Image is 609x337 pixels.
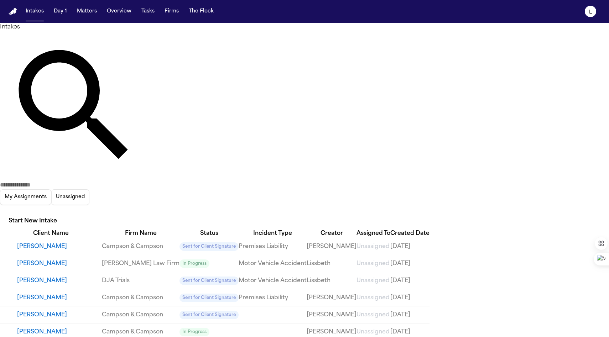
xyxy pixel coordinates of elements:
[390,242,430,251] a: View details for Lashawn Scott
[356,329,390,335] span: Unassigned
[356,312,390,318] span: Unassigned
[17,328,102,336] button: View details for Rodney Simpson
[390,229,430,238] div: Created Date
[179,327,239,336] a: View details for Rodney Simpson
[139,5,157,18] button: Tasks
[307,229,356,238] div: Creator
[9,8,17,15] a: Home
[390,277,430,285] a: View details for Fernando Silva
[179,259,209,268] span: In Progress
[307,259,356,268] a: View details for Amanda Medrano
[307,277,356,285] a: View details for Fernando Silva
[356,261,390,267] span: Unassigned
[356,244,390,249] span: Unassigned
[104,5,134,18] button: Overview
[51,5,70,18] button: Day 1
[17,242,102,251] button: View details for Lashawn Scott
[239,242,307,251] a: View details for Lashawn Scott
[239,259,307,268] a: View details for Amanda Medrano
[179,259,239,268] a: View details for Amanda Medrano
[17,277,102,285] button: View details for Fernando Silva
[102,277,179,285] a: View details for Fernando Silva
[179,294,239,302] span: Sent for Client Signature
[179,242,239,251] a: View details for Lashawn Scott
[356,295,390,301] span: Unassigned
[102,259,179,268] a: View details for Amanda Medrano
[9,8,17,15] img: Finch Logo
[179,242,239,251] span: Sent for Client Signature
[23,5,47,18] button: Intakes
[390,294,430,302] a: View details for Bonita Atkinson
[356,294,390,302] a: View details for Bonita Atkinson
[179,293,239,302] a: View details for Bonita Atkinson
[356,328,390,336] a: View details for Rodney Simpson
[239,277,307,285] a: View details for Fernando Silva
[239,294,307,302] a: View details for Bonita Atkinson
[239,229,307,238] div: Incident Type
[307,311,356,319] a: View details for Patrick McAuliffe
[179,311,239,319] span: Sent for Client Signature
[179,276,239,285] a: View details for Fernando Silva
[356,278,390,284] span: Unassigned
[51,189,89,205] button: Unassigned
[186,5,217,18] button: The Flock
[17,294,102,302] button: View details for Bonita Atkinson
[307,294,356,302] a: View details for Bonita Atkinson
[179,229,239,238] div: Status
[179,310,239,319] a: View details for Patrick McAuliffe
[307,328,356,336] a: View details for Rodney Simpson
[390,311,430,319] a: View details for Patrick McAuliffe
[179,277,239,285] span: Sent for Client Signature
[390,328,430,336] a: View details for Rodney Simpson
[356,229,390,238] div: Assigned To
[307,242,356,251] a: View details for Lashawn Scott
[162,5,182,18] button: Firms
[102,311,179,319] a: View details for Patrick McAuliffe
[102,229,179,238] div: Firm Name
[356,277,390,285] a: View details for Fernando Silva
[390,259,430,268] a: View details for Amanda Medrano
[102,294,179,302] a: View details for Bonita Atkinson
[17,259,102,268] button: View details for Amanda Medrano
[179,328,209,336] span: In Progress
[102,328,179,336] a: View details for Rodney Simpson
[356,311,390,319] a: View details for Patrick McAuliffe
[102,242,179,251] a: View details for Lashawn Scott
[356,242,390,251] a: View details for Lashawn Scott
[74,5,100,18] button: Matters
[17,311,102,319] button: View details for Patrick McAuliffe
[356,259,390,268] a: View details for Amanda Medrano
